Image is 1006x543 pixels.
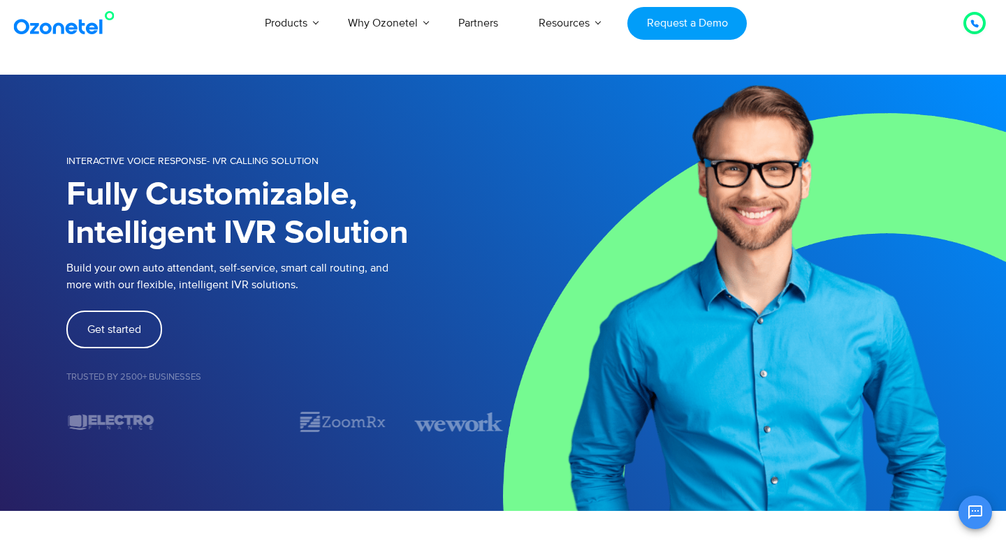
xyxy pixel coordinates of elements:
[415,410,503,434] img: wework
[299,410,387,434] div: 2 / 7
[66,373,503,382] h5: Trusted by 2500+ Businesses
[299,410,387,434] img: zoomrx
[66,155,319,167] span: INTERACTIVE VOICE RESPONSE- IVR Calling Solution
[66,260,503,293] p: Build your own auto attendant, self-service, smart call routing, and more with our flexible, inte...
[415,410,503,434] div: 3 / 7
[66,410,154,434] div: 7 / 7
[87,324,141,335] span: Get started
[66,176,503,253] h1: Fully Customizable, Intelligent IVR Solution
[66,410,154,434] img: electro
[66,410,503,434] div: Image Carousel
[66,311,162,348] a: Get started
[182,413,270,430] div: 1 / 7
[627,7,747,40] a: Request a Demo
[958,496,992,529] button: Open chat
